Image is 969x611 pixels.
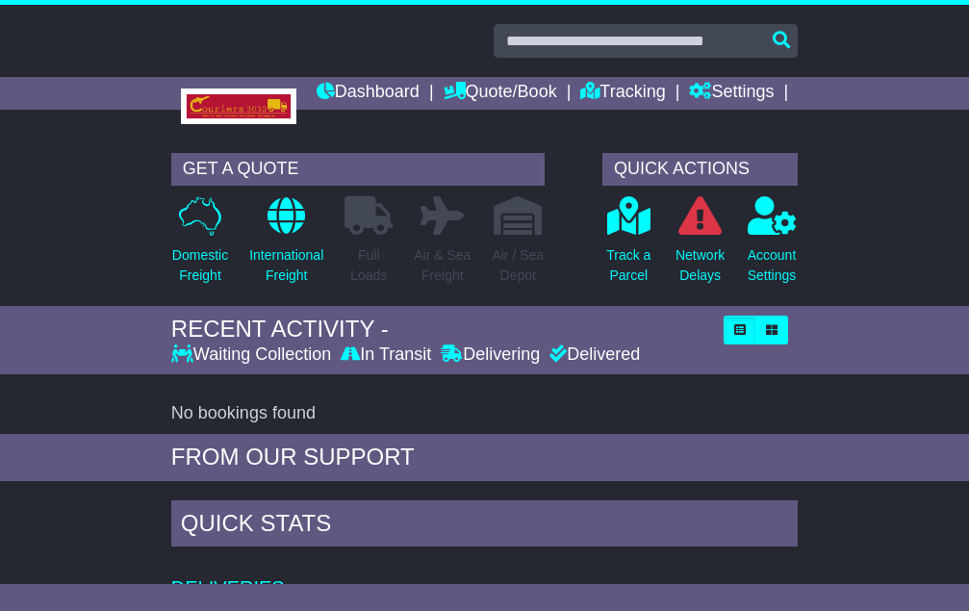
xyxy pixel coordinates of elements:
div: In Transit [336,344,436,366]
div: FROM OUR SUPPORT [171,444,798,471]
p: Domestic Freight [172,245,228,286]
a: InternationalFreight [248,195,324,296]
div: GET A QUOTE [171,153,545,186]
p: Air & Sea Freight [414,245,471,286]
td: Deliveries [171,551,798,600]
div: Delivered [545,344,640,366]
div: Waiting Collection [171,344,336,366]
a: DomesticFreight [171,195,229,296]
a: NetworkDelays [675,195,726,296]
a: Settings [689,77,774,110]
a: Tracking [580,77,665,110]
div: No bookings found [171,403,798,424]
a: AccountSettings [747,195,798,296]
div: Quick Stats [171,500,798,552]
p: Account Settings [748,245,797,286]
p: Track a Parcel [606,245,650,286]
div: Delivering [436,344,545,366]
a: Dashboard [317,77,420,110]
p: Air / Sea Depot [492,245,544,286]
a: Quote/Book [444,77,557,110]
p: International Freight [249,245,323,286]
a: Track aParcel [605,195,651,296]
p: Network Delays [676,245,725,286]
p: Full Loads [344,245,393,286]
div: QUICK ACTIONS [602,153,798,186]
div: RECENT ACTIVITY - [171,316,714,344]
